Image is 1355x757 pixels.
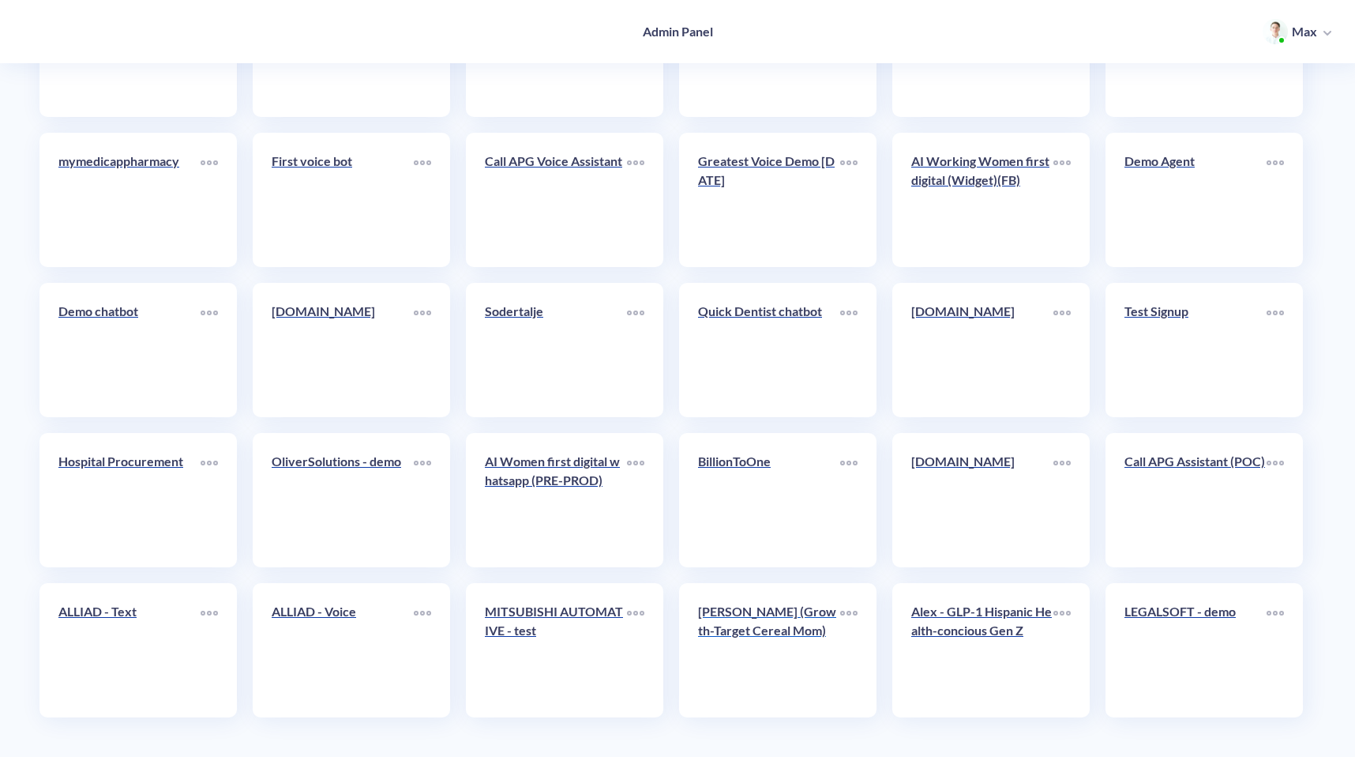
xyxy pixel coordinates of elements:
p: Demo chatbot [58,302,201,321]
p: Sodertalje [485,302,627,321]
a: AI Women first digital whatsapp (PRE-PROD) [485,452,627,548]
a: ALLIAD - Text [58,602,201,699]
a: MITSUBISHI AUTOMATIVE - test [485,602,627,699]
a: AI Working Women first digital (Widget)(FB) [911,152,1053,248]
a: [DOMAIN_NAME] [272,302,414,398]
a: [DOMAIN_NAME] [911,452,1053,548]
a: First voice bot [272,152,414,248]
p: OliverSolutions - demo [272,452,414,471]
p: [PERSON_NAME] (Growth-Target Cereal Mom) [698,602,840,640]
a: Quick Dentist chatbot [698,302,840,398]
p: Hospital Procurement [58,452,201,471]
a: BillionToOne [698,452,840,548]
a: mymedicappharmacy [58,152,201,248]
p: MITSUBISHI AUTOMATIVE - test [485,602,627,640]
a: [DOMAIN_NAME] [911,302,1053,398]
p: First voice bot [272,152,414,171]
a: ALLIAD - Voice [272,602,414,699]
p: BillionToOne [698,452,840,471]
p: AI Women first digital whatsapp (PRE-PROD) [485,452,627,490]
p: Alex - GLP-1 Hispanic Health-concious Gen Z [911,602,1053,640]
p: ALLIAD - Text [58,602,201,621]
p: Call APG Assistant (POC) [1124,452,1267,471]
a: Demo Agent [1124,152,1267,248]
p: Max [1292,23,1317,40]
p: [DOMAIN_NAME] [911,302,1053,321]
a: Demo chatbot [58,302,201,398]
img: user photo [1263,19,1288,44]
p: ALLIAD - Voice [272,602,414,621]
p: LEGALSOFT - demo [1124,602,1267,621]
p: mymedicappharmacy [58,152,201,171]
a: Test Signup [1124,302,1267,398]
a: Alex - GLP-1 Hispanic Health-concious Gen Z [911,602,1053,699]
p: AI Working Women first digital (Widget)(FB) [911,152,1053,190]
a: Call APG Voice Assistant [485,152,627,248]
a: Sodertalje [485,302,627,398]
p: [DOMAIN_NAME] [911,452,1053,471]
h4: Admin Panel [643,24,713,39]
p: Test Signup [1124,302,1267,321]
a: [PERSON_NAME] (Growth-Target Cereal Mom) [698,602,840,699]
a: Greatest Voice Demo [DATE] [698,152,840,248]
a: OliverSolutions - demo [272,452,414,548]
p: Quick Dentist chatbot [698,302,840,321]
a: Call APG Assistant (POC) [1124,452,1267,548]
p: Greatest Voice Demo [DATE] [698,152,840,190]
a: LEGALSOFT - demo [1124,602,1267,699]
a: Hospital Procurement [58,452,201,548]
p: [DOMAIN_NAME] [272,302,414,321]
p: Demo Agent [1124,152,1267,171]
button: user photoMax [1255,17,1339,46]
p: Call APG Voice Assistant [485,152,627,171]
